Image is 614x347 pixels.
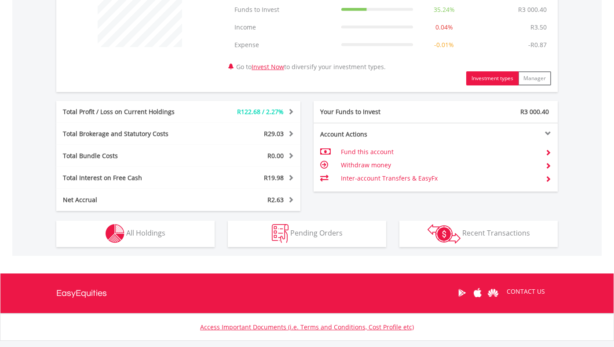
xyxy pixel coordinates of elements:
button: Manager [518,71,551,85]
button: Pending Orders [228,221,386,247]
span: R19.98 [264,173,284,182]
div: Total Interest on Free Cash [56,173,199,182]
button: Recent Transactions [399,221,558,247]
td: 0.04% [417,18,471,36]
a: Huawei [485,279,501,306]
a: CONTACT US [501,279,551,304]
span: R122.68 / 2.27% [237,107,284,116]
td: Funds to Invest [230,1,337,18]
td: -0.01% [417,36,471,54]
td: R3 000.40 [514,1,551,18]
td: Fund this account [341,145,538,159]
td: -R0.87 [524,36,551,54]
td: Expense [230,36,337,54]
td: Inter-account Transfers & EasyFx [341,172,538,185]
span: R2.63 [267,196,284,204]
span: Recent Transactions [462,228,530,238]
a: EasyEquities [56,273,107,313]
span: R0.00 [267,151,284,160]
div: Account Actions [314,130,436,139]
td: Income [230,18,337,36]
td: R3.50 [526,18,551,36]
div: Total Profit / Loss on Current Holdings [56,107,199,116]
span: R3 000.40 [520,107,549,116]
span: Pending Orders [290,228,343,238]
span: R29.03 [264,129,284,138]
img: holdings-wht.png [106,224,124,243]
span: All Holdings [126,228,165,238]
div: Total Bundle Costs [56,151,199,160]
button: All Holdings [56,221,215,247]
a: Apple [470,279,485,306]
div: Your Funds to Invest [314,107,436,116]
td: Withdraw money [341,159,538,172]
div: Net Accrual [56,196,199,204]
img: pending_instructions-wht.png [272,224,289,243]
img: transactions-zar-wht.png [428,224,460,244]
button: Investment types [466,71,519,85]
td: 35.24% [417,1,471,18]
a: Access Important Documents (i.e. Terms and Conditions, Cost Profile etc) [200,323,414,331]
a: Invest Now [252,63,284,71]
div: Total Brokerage and Statutory Costs [56,129,199,138]
a: Google Play [454,279,470,306]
